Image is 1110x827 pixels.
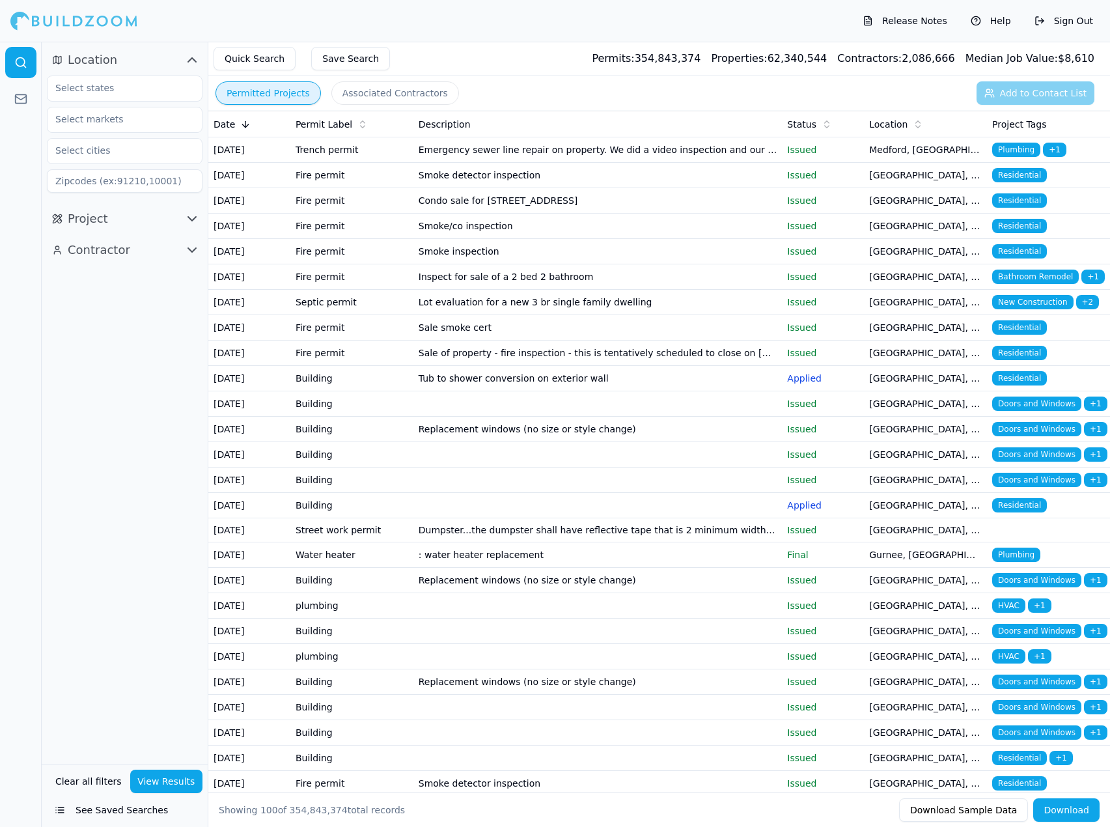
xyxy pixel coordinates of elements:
td: Medford, [GEOGRAPHIC_DATA] [864,137,987,163]
td: Smoke/co inspection [413,214,783,239]
td: [DATE] [208,366,290,391]
td: Building [290,568,413,593]
td: Gurnee, [GEOGRAPHIC_DATA] [864,542,987,568]
p: Issued [787,624,859,638]
td: [GEOGRAPHIC_DATA], [GEOGRAPHIC_DATA] [864,493,987,518]
span: Date [214,118,235,131]
td: [GEOGRAPHIC_DATA], [GEOGRAPHIC_DATA] [864,341,987,366]
button: Help [964,10,1018,31]
td: [DATE] [208,695,290,720]
button: Sign Out [1028,10,1100,31]
span: + 1 [1084,397,1107,411]
span: + 1 [1084,700,1107,714]
span: + 1 [1084,422,1107,436]
td: Dumpster...the dumpster shall have reflective tape that is 2 minimum width and 24 minimum length ... [413,518,783,542]
span: Residential [992,193,1047,208]
span: 354,843,374 [290,805,348,815]
span: + 2 [1076,295,1100,309]
button: Clear all filters [52,770,125,793]
td: [GEOGRAPHIC_DATA], [GEOGRAPHIC_DATA] [864,391,987,417]
span: + 1 [1084,573,1107,587]
td: [GEOGRAPHIC_DATA], [GEOGRAPHIC_DATA] [864,518,987,542]
td: [DATE] [208,137,290,163]
td: Building [290,695,413,720]
td: [DATE] [208,264,290,290]
p: Issued [787,397,859,410]
td: [DATE] [208,239,290,264]
td: [GEOGRAPHIC_DATA], [GEOGRAPHIC_DATA] [864,695,987,720]
td: [GEOGRAPHIC_DATA], [GEOGRAPHIC_DATA] [864,239,987,264]
td: [DATE] [208,188,290,214]
td: Tub to shower conversion on exterior wall [413,366,783,391]
button: Location [47,49,202,70]
td: [DATE] [208,442,290,468]
td: [DATE] [208,720,290,746]
span: + 1 [1084,725,1107,740]
p: Issued [787,346,859,359]
span: Residential [992,751,1047,765]
span: Doors and Windows [992,397,1081,411]
td: [GEOGRAPHIC_DATA], [GEOGRAPHIC_DATA] [864,593,987,619]
td: Lot evaluation for a new 3 br single family dwelling [413,290,783,315]
span: Residential [992,244,1047,259]
td: Building [290,619,413,644]
p: Issued [787,245,859,258]
span: Doors and Windows [992,422,1081,436]
td: [GEOGRAPHIC_DATA], [GEOGRAPHIC_DATA] [864,163,987,188]
td: Building [290,468,413,493]
td: [GEOGRAPHIC_DATA], [GEOGRAPHIC_DATA] [864,568,987,593]
td: Building [290,746,413,771]
span: HVAC [992,649,1025,664]
input: Zipcodes (ex:91210,10001) [47,169,202,193]
td: [DATE] [208,341,290,366]
span: Doors and Windows [992,447,1081,462]
p: Issued [787,321,859,334]
span: Residential [992,498,1047,512]
td: Fire permit [290,264,413,290]
button: See Saved Searches [47,798,202,822]
input: Select markets [48,107,186,131]
span: Status [787,118,816,131]
td: Fire permit [290,188,413,214]
span: Project Tags [992,118,1046,131]
td: [GEOGRAPHIC_DATA], [GEOGRAPHIC_DATA] [864,468,987,493]
button: Permitted Projects [215,81,321,105]
span: + 1 [1028,649,1051,664]
p: Issued [787,751,859,764]
td: [GEOGRAPHIC_DATA], [GEOGRAPHIC_DATA] [864,188,987,214]
td: [DATE] [208,746,290,771]
span: Location [869,118,908,131]
td: [DATE] [208,518,290,542]
td: plumbing [290,644,413,669]
p: Issued [787,296,859,309]
td: [DATE] [208,593,290,619]
span: Residential [992,776,1047,791]
td: Trench permit [290,137,413,163]
td: [GEOGRAPHIC_DATA], [GEOGRAPHIC_DATA] [864,669,987,695]
span: + 1 [1081,270,1105,284]
p: Issued [787,270,859,283]
p: Final [787,548,859,561]
input: Select cities [48,139,186,162]
td: Fire permit [290,315,413,341]
td: [DATE] [208,290,290,315]
td: [DATE] [208,771,290,796]
p: Issued [787,448,859,461]
span: Contractors: [837,52,902,64]
span: Permits: [592,52,634,64]
td: [GEOGRAPHIC_DATA], [GEOGRAPHIC_DATA] [864,214,987,239]
span: Median Job Value: [965,52,1058,64]
span: Doors and Windows [992,473,1081,487]
td: Replacement windows (no size or style change) [413,568,783,593]
span: Residential [992,371,1047,385]
span: Location [68,51,117,69]
td: : water heater replacement [413,542,783,568]
span: Bathroom Remodel [992,270,1079,284]
span: Plumbing [992,548,1040,562]
span: + 1 [1049,751,1073,765]
td: Fire permit [290,341,413,366]
div: 354,843,374 [592,51,701,66]
td: Septic permit [290,290,413,315]
td: [DATE] [208,619,290,644]
td: Smoke detector inspection [413,771,783,796]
